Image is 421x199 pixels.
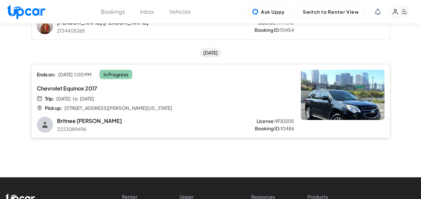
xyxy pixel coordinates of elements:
span: Chevrolet Equinox 2017 [37,84,251,92]
img: Chevrolet Equinox 2017 [301,70,384,120]
p: 3233089496 [57,126,122,132]
span: Ends on: [37,71,56,78]
div: View Notifications [375,9,380,15]
button: Switch to Renter View [297,5,365,18]
span: [DATE] [56,95,71,102]
span: Trip: [45,95,54,102]
span: Pick up: [45,105,62,111]
span: [DATE] 1:00 PM [58,70,91,78]
span: [DATE] [80,95,94,102]
span: Booking ID: [255,26,280,33]
span: [STREET_ADDRESS][PERSON_NAME][US_STATE] [64,105,172,111]
img: Georgie Oliver [37,18,53,34]
span: 10454 [280,26,294,33]
img: Uppy [252,8,259,15]
button: Ask Uppy [246,5,290,18]
span: 9FJD205 [275,118,294,124]
h3: [DATE] [200,48,221,57]
button: Inbox [140,8,154,16]
span: to [73,95,78,102]
span: Booking ID: [255,125,280,132]
span: In Progress [99,70,132,79]
button: Bookings [101,8,125,16]
img: Upcar Logo [7,4,45,19]
span: Britnee [PERSON_NAME] [57,117,122,125]
button: Vehicles [169,8,191,16]
p: 2134405265 [57,27,148,34]
span: License: [257,118,275,124]
span: 10486 [280,125,294,132]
